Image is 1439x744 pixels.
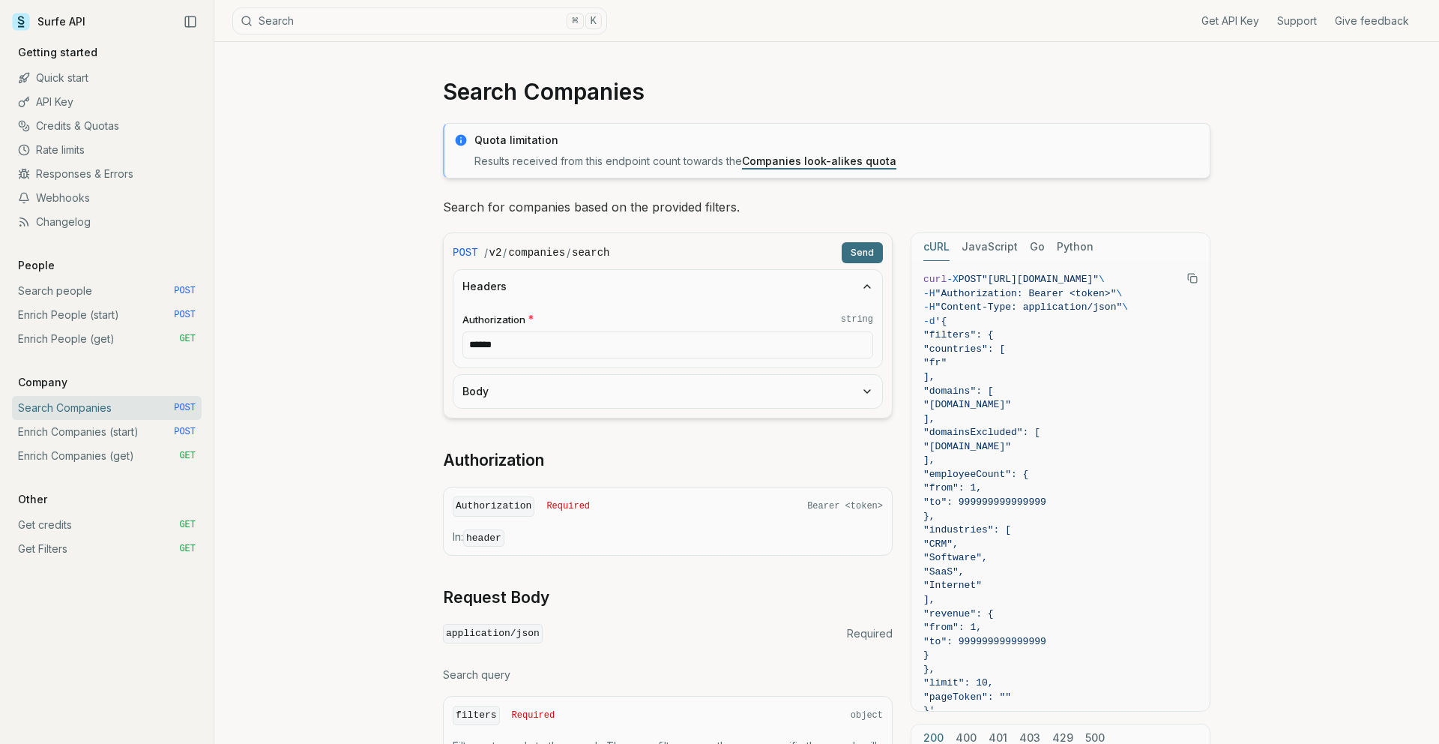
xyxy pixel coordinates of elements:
span: POST [174,309,196,321]
a: Get API Key [1201,13,1259,28]
button: Send [842,242,883,263]
span: "from": 1, [923,482,982,493]
span: "countries": [ [923,343,1005,355]
code: header [463,529,504,547]
span: \ [1116,288,1122,299]
span: "CRM", [923,538,959,550]
span: "domainsExcluded": [ [923,427,1040,438]
button: Body [453,375,882,408]
span: GET [179,543,196,555]
span: -X [947,274,959,285]
button: JavaScript [962,233,1018,261]
a: Get Filters GET [12,537,202,561]
span: "to": 999999999999999 [923,636,1046,647]
a: Give feedback [1335,13,1409,28]
span: \ [1099,274,1105,285]
span: "[DOMAIN_NAME]" [923,441,1011,452]
a: Quick start [12,66,202,90]
span: / [484,245,488,260]
span: -H [923,288,935,299]
span: -d [923,316,935,327]
p: Results received from this endpoint count towards the [474,154,1201,169]
span: ], [923,413,935,424]
span: "Software", [923,552,988,563]
span: POST [959,274,982,285]
span: POST [453,245,478,260]
a: Companies look-alikes quota [742,154,896,167]
span: POST [174,426,196,438]
a: Responses & Errors [12,162,202,186]
button: Search⌘K [232,7,607,34]
button: Python [1057,233,1093,261]
a: Changelog [12,210,202,234]
span: "fr" [923,357,947,368]
span: }, [923,664,935,675]
span: Required [546,500,590,512]
span: / [567,245,570,260]
span: "domains": [ [923,385,994,397]
p: Getting started [12,45,103,60]
a: Authorization [443,450,544,471]
span: GET [179,519,196,531]
span: "from": 1, [923,622,982,633]
span: / [503,245,507,260]
button: Copy Text [1181,267,1204,289]
a: API Key [12,90,202,114]
code: application/json [443,624,543,644]
button: cURL [923,233,950,261]
span: GET [179,333,196,345]
button: Headers [453,270,882,303]
span: Bearer <token> [807,500,883,512]
span: ], [923,454,935,466]
span: "limit": 10, [923,677,994,688]
span: POST [174,402,196,414]
span: object [851,709,883,721]
a: Webhooks [12,186,202,210]
span: -H [923,301,935,313]
span: "to": 999999999999999 [923,496,1046,508]
a: Enrich Companies (get) GET [12,444,202,468]
span: curl [923,274,947,285]
span: ], [923,371,935,382]
span: }' [923,705,935,716]
p: Company [12,375,73,390]
a: Credits & Quotas [12,114,202,138]
span: POST [174,285,196,297]
span: } [923,649,929,661]
code: v2 [489,245,502,260]
a: Enrich People (get) GET [12,327,202,351]
span: "[URL][DOMAIN_NAME]" [982,274,1099,285]
kbd: ⌘ [567,13,583,29]
code: Authorization [453,496,534,517]
span: "industries": [ [923,524,1011,535]
span: "Content-Type: application/json" [935,301,1123,313]
a: Surfe API [12,10,85,33]
span: "filters": { [923,329,994,340]
span: "Authorization: Bearer <token>" [935,288,1117,299]
a: Search Companies POST [12,396,202,420]
span: "revenue": { [923,608,994,619]
span: "[DOMAIN_NAME]" [923,399,1011,410]
a: Rate limits [12,138,202,162]
button: Collapse Sidebar [179,10,202,33]
code: companies [508,245,565,260]
a: Get credits GET [12,513,202,537]
span: ], [923,594,935,605]
a: Enrich Companies (start) POST [12,420,202,444]
span: Authorization [462,313,525,327]
p: Quota limitation [474,133,1201,148]
kbd: K [585,13,602,29]
h1: Search Companies [443,78,1210,105]
span: Required [847,626,893,641]
span: "SaaS", [923,566,965,577]
p: People [12,258,61,273]
span: }, [923,511,935,522]
span: "employeeCount": { [923,469,1028,480]
span: GET [179,450,196,462]
a: Request Body [443,587,549,608]
p: Other [12,492,53,507]
p: Search query [443,667,893,682]
p: Search for companies based on the provided filters. [443,196,1210,217]
p: In: [453,529,883,546]
a: Enrich People (start) POST [12,303,202,327]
